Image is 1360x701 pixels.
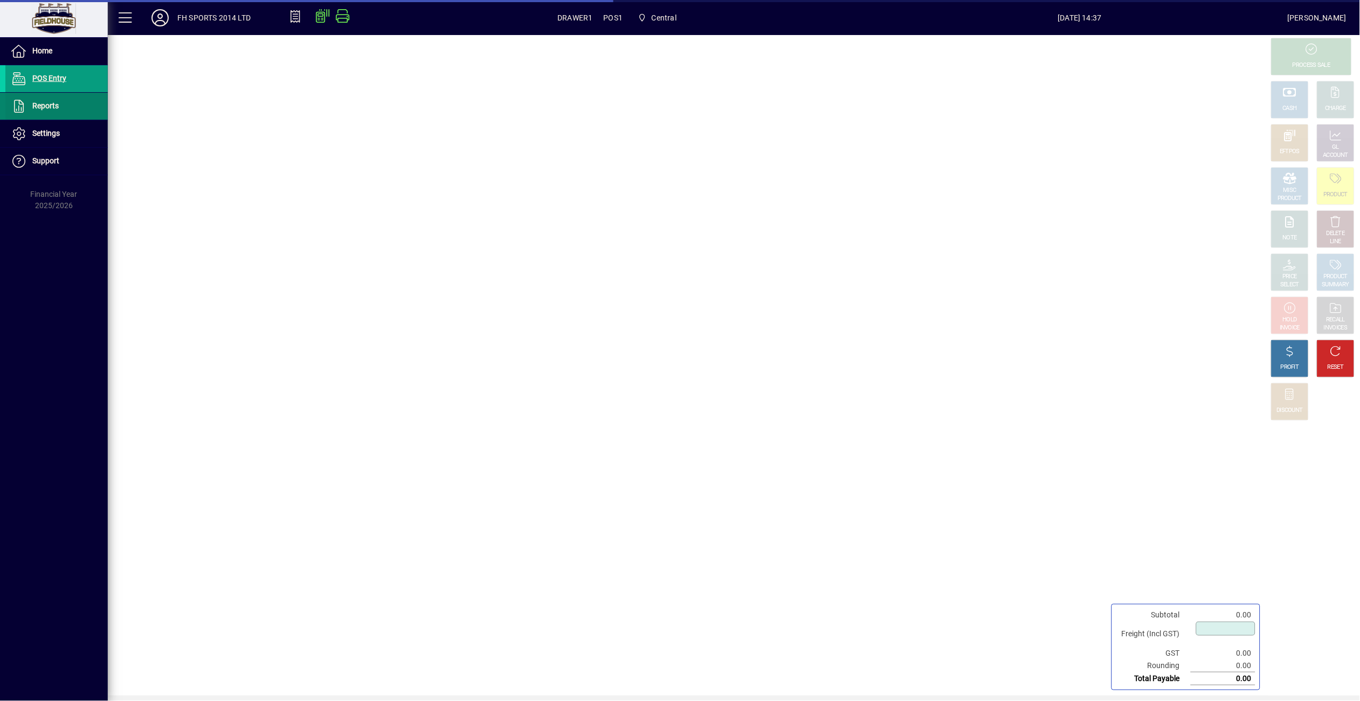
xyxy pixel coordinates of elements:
[1323,191,1348,199] div: PRODUCT
[1281,363,1299,372] div: PROFIT
[5,93,108,120] a: Reports
[1323,152,1348,160] div: ACCOUNT
[32,46,52,55] span: Home
[1116,672,1191,685] td: Total Payable
[1324,324,1347,332] div: INVOICES
[1293,61,1330,70] div: PROCESS SALE
[1333,143,1340,152] div: GL
[1116,609,1191,621] td: Subtotal
[1288,9,1347,26] div: [PERSON_NAME]
[1330,238,1341,246] div: LINE
[1191,672,1255,685] td: 0.00
[1191,609,1255,621] td: 0.00
[32,101,59,110] span: Reports
[1191,659,1255,672] td: 0.00
[1283,316,1297,324] div: HOLD
[32,129,60,138] span: Settings
[1281,281,1300,289] div: SELECT
[1328,363,1344,372] div: RESET
[1283,105,1297,113] div: CASH
[1326,105,1347,113] div: CHARGE
[1280,324,1300,332] div: INVOICE
[557,9,592,26] span: DRAWER1
[32,74,66,83] span: POS Entry
[5,38,108,65] a: Home
[1323,273,1348,281] div: PRODUCT
[1280,148,1300,156] div: EFTPOS
[5,148,108,175] a: Support
[5,120,108,147] a: Settings
[1116,621,1191,647] td: Freight (Incl GST)
[652,9,676,26] span: Central
[1277,407,1303,415] div: DISCOUNT
[1327,230,1345,238] div: DELETE
[872,9,1288,26] span: [DATE] 14:37
[177,9,251,26] div: FH SPORTS 2014 LTD
[1283,273,1297,281] div: PRICE
[1278,195,1302,203] div: PRODUCT
[1191,647,1255,659] td: 0.00
[633,8,681,28] span: Central
[1322,281,1349,289] div: SUMMARY
[604,9,623,26] span: POS1
[1327,316,1345,324] div: RECALL
[1116,659,1191,672] td: Rounding
[1116,647,1191,659] td: GST
[32,156,59,165] span: Support
[143,8,177,28] button: Profile
[1283,234,1297,242] div: NOTE
[1283,187,1296,195] div: MISC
